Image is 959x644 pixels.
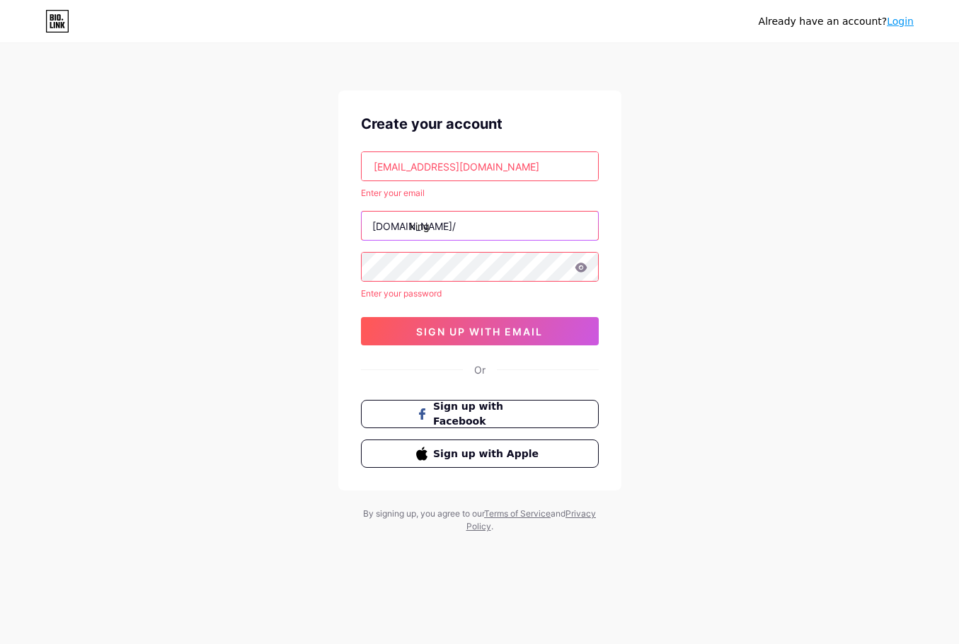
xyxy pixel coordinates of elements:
[361,287,599,300] div: Enter your password
[361,400,599,428] button: Sign up with Facebook
[361,317,599,345] button: sign up with email
[433,447,543,461] span: Sign up with Apple
[372,219,456,234] div: [DOMAIN_NAME]/
[360,507,600,533] div: By signing up, you agree to our and .
[433,399,543,429] span: Sign up with Facebook
[362,152,598,180] input: Email
[759,14,914,29] div: Already have an account?
[361,187,599,200] div: Enter your email
[474,362,486,377] div: Or
[416,326,543,338] span: sign up with email
[361,113,599,134] div: Create your account
[887,16,914,27] a: Login
[362,212,598,240] input: username
[361,439,599,468] button: Sign up with Apple
[484,508,551,519] a: Terms of Service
